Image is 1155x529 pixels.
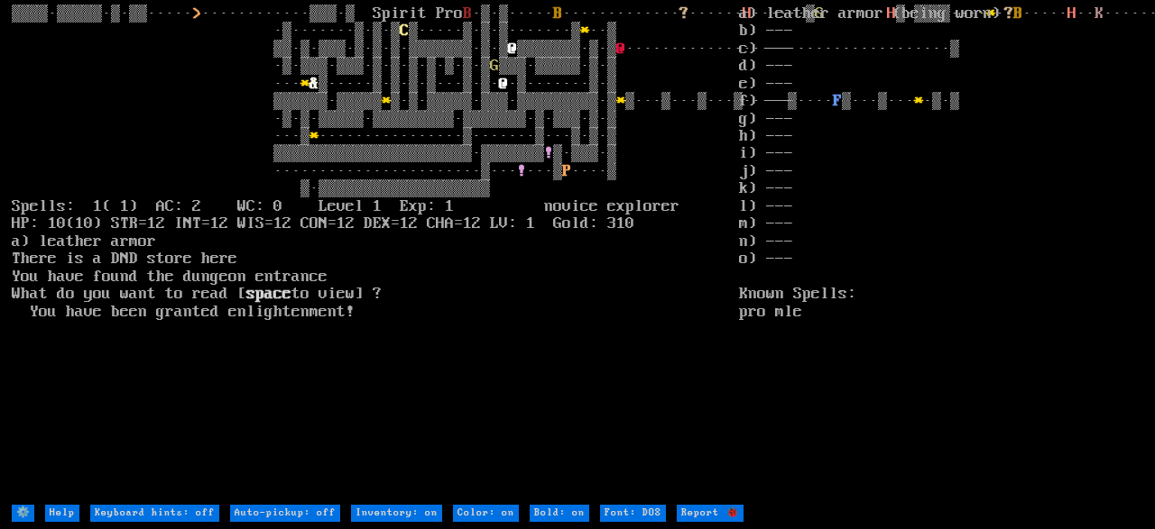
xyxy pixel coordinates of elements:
[517,162,526,180] font: !
[310,75,319,93] font: &
[679,5,688,23] font: ?
[453,505,519,522] input: Color: on
[508,40,517,58] font: @
[677,505,744,522] input: Report 🐞
[1095,5,1104,23] font: K
[463,5,472,23] font: B
[12,5,739,503] larn: ▒▒▒▒·▒▒▒▒▒·▒·▒▒····· ············▒▒▒·▒ Spirit Pro ·▒·▒····· ············· ······ ······▒ ▒·▒▒▒▒··...
[600,505,666,522] input: Font: DOS
[90,505,219,522] input: Keyboard hints: off
[562,162,571,180] font: P
[230,505,340,522] input: Auto-pickup: off
[246,285,291,303] b: space
[616,40,625,58] font: @
[499,75,508,93] font: @
[530,505,589,522] input: Bold: on
[490,57,499,75] font: G
[553,5,562,23] font: B
[739,5,1143,503] stats: a) leather armor (being worn) b) --- c) --- d) --- e) --- f) --- g) --- h) --- i) --- j) --- k) -...
[544,144,553,162] font: !
[12,505,34,522] input: ⚙️
[45,505,79,522] input: Help
[192,5,201,23] font: >
[351,505,442,522] input: Inventory: on
[400,22,409,40] font: C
